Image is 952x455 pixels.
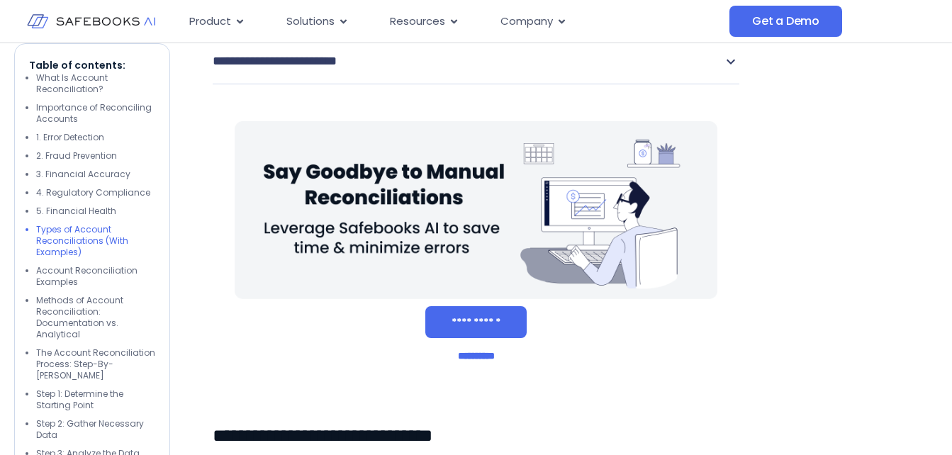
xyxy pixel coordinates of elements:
[36,265,155,288] li: Account Reconciliation Examples
[36,72,155,95] li: What Is Account Reconciliation?
[36,150,155,162] li: 2. Fraud Prevention
[29,58,155,72] p: Table of contents:
[36,347,155,381] li: The Account Reconciliation Process: Step-By-[PERSON_NAME]
[36,388,155,411] li: Step 1: Determine the Starting Point
[752,14,819,28] span: Get a Demo
[178,8,729,35] nav: Menu
[36,295,155,340] li: Methods of Account Reconciliation: Documentation vs. Analytical
[36,132,155,143] li: 1. Error Detection
[36,224,155,258] li: Types of Account Reconciliations (With Examples)
[36,418,155,441] li: Step 2: Gather Necessary Data
[390,13,445,30] span: Resources
[36,102,155,125] li: Importance of Reconciling Accounts
[189,13,231,30] span: Product
[36,169,155,180] li: 3. Financial Accuracy
[36,187,155,198] li: 4. Regulatory Compliance
[500,13,553,30] span: Company
[729,6,842,37] a: Get a Demo
[178,8,729,35] div: Menu Toggle
[286,13,335,30] span: Solutions
[36,206,155,217] li: 5. Financial Health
